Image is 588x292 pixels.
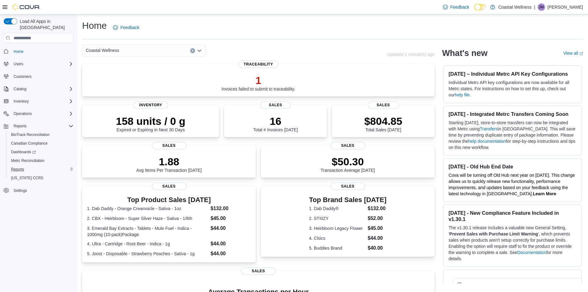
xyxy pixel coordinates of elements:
span: Canadian Compliance [11,141,48,146]
a: Dashboards [9,148,38,156]
span: Feedback [450,4,469,10]
span: Washington CCRS [9,174,73,182]
dd: $132.00 [211,205,251,212]
span: Users [11,60,73,68]
dt: 2. CBX - Heirbloom - Super Silver Haze - Sativa - 1/8th [87,215,208,222]
dt: 1. Dab Daddy - Orange Creamsicle - Sativa - 1oz [87,205,208,212]
span: Customers [11,73,73,80]
p: $804.85 [364,115,402,127]
span: Canadian Compliance [9,140,73,147]
button: Reports [6,165,76,174]
span: Inventory [11,98,73,105]
dt: 2. STIIIZY [309,215,365,222]
span: Sales [331,142,365,149]
span: Operations [14,111,32,116]
span: JM [539,3,544,11]
p: 1.88 [136,155,202,168]
a: Feedback [440,1,472,13]
a: Transfers [480,126,498,131]
h3: [DATE] - Integrated Metrc Transfers Coming Soon [448,111,577,117]
a: Settings [11,187,29,194]
dd: $44.00 [211,240,251,248]
a: Documentation [517,250,546,255]
button: Settings [1,186,76,195]
p: Updated 1 minute(s) ago [387,52,435,57]
button: Inventory [11,98,31,105]
p: $50.30 [321,155,375,168]
p: Coastal Wellness [498,3,532,11]
button: Customers [1,72,76,81]
span: Metrc Reconciliation [11,158,44,163]
dt: 4. Ultra - Cartridge - Root Beer - Indica - 1g [87,241,208,247]
span: Dashboards [9,148,73,156]
span: Catalog [11,85,73,93]
a: help documentation [468,139,506,144]
span: Feedback [120,24,139,31]
span: Reports [11,167,24,172]
span: Settings [11,187,73,194]
span: Coastal Wellness [86,47,119,54]
button: Catalog [1,85,76,93]
button: Reports [11,122,29,130]
span: Reports [14,124,27,129]
nav: Complex example [4,44,73,211]
div: Total Sales [DATE] [364,115,402,132]
button: Open list of options [197,48,202,53]
div: Total # Invoices [DATE] [253,115,298,132]
span: Sales [152,142,186,149]
dt: 3. Emerald Bay Extracts - Tablets - Mule Fuel - Indica - 1000mg (10-pack)Package [87,225,208,238]
dd: $132.00 [368,205,386,212]
dd: $40.00 [368,244,386,252]
h3: [DATE] - Old Hub End Date [448,163,577,170]
a: View allExternal link [563,51,583,56]
p: 158 units / 0 g [116,115,186,127]
span: Traceability [239,61,278,68]
button: [US_STATE] CCRS [6,174,76,182]
dt: 5. Buddies Brand [309,245,365,251]
button: Users [11,60,26,68]
a: Reports [9,166,27,173]
span: Home [14,49,23,54]
span: Sales [241,267,276,275]
h2: What's new [442,48,487,58]
p: Starting [DATE], store-to-store transfers can now be integrated with Metrc using in [GEOGRAPHIC_D... [448,120,577,150]
div: Invoices failed to submit to traceability. [222,74,295,91]
button: Canadian Compliance [6,139,76,148]
a: Metrc Reconciliation [9,157,47,164]
span: Sales [152,183,186,190]
span: BioTrack Reconciliation [9,131,73,138]
dd: $52.00 [368,215,386,222]
span: Sales [331,183,365,190]
span: Sales [368,101,399,109]
button: Operations [1,109,76,118]
div: Transaction Average [DATE] [321,155,375,173]
span: Load All Apps in [GEOGRAPHIC_DATA] [17,18,73,31]
p: The v1.30.1 release includes a valuable new General Setting, ' ', which prevents sales when produ... [448,225,577,262]
span: Operations [11,110,73,117]
span: Sales [260,101,291,109]
h3: Top Brand Sales [DATE] [309,196,386,204]
button: Reports [1,122,76,130]
h3: Top Product Sales [DATE] [87,196,251,204]
span: Reports [9,166,73,173]
span: Settings [14,188,27,193]
dd: $44.00 [368,235,386,242]
span: Cova will be turning off Old Hub next year on [DATE]. This change allows us to quickly release ne... [448,173,575,196]
span: [US_STATE] CCRS [11,176,43,180]
h1: Home [82,19,107,32]
span: BioTrack Reconciliation [11,132,50,137]
span: Dashboards [11,150,36,154]
button: Catalog [11,85,29,93]
strong: Prevent Sales with Purchase Limit Warning [449,231,538,236]
button: Operations [11,110,34,117]
button: Users [1,60,76,68]
p: | [534,3,535,11]
a: Home [11,48,26,55]
div: Julie Mellano [538,3,545,11]
input: Dark Mode [474,4,487,11]
strong: Learn More [533,191,556,196]
h3: [DATE] – Individual Metrc API Key Configurations [448,71,577,77]
dd: $44.00 [211,250,251,257]
button: Clear input [190,48,195,53]
span: Catalog [14,87,26,91]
